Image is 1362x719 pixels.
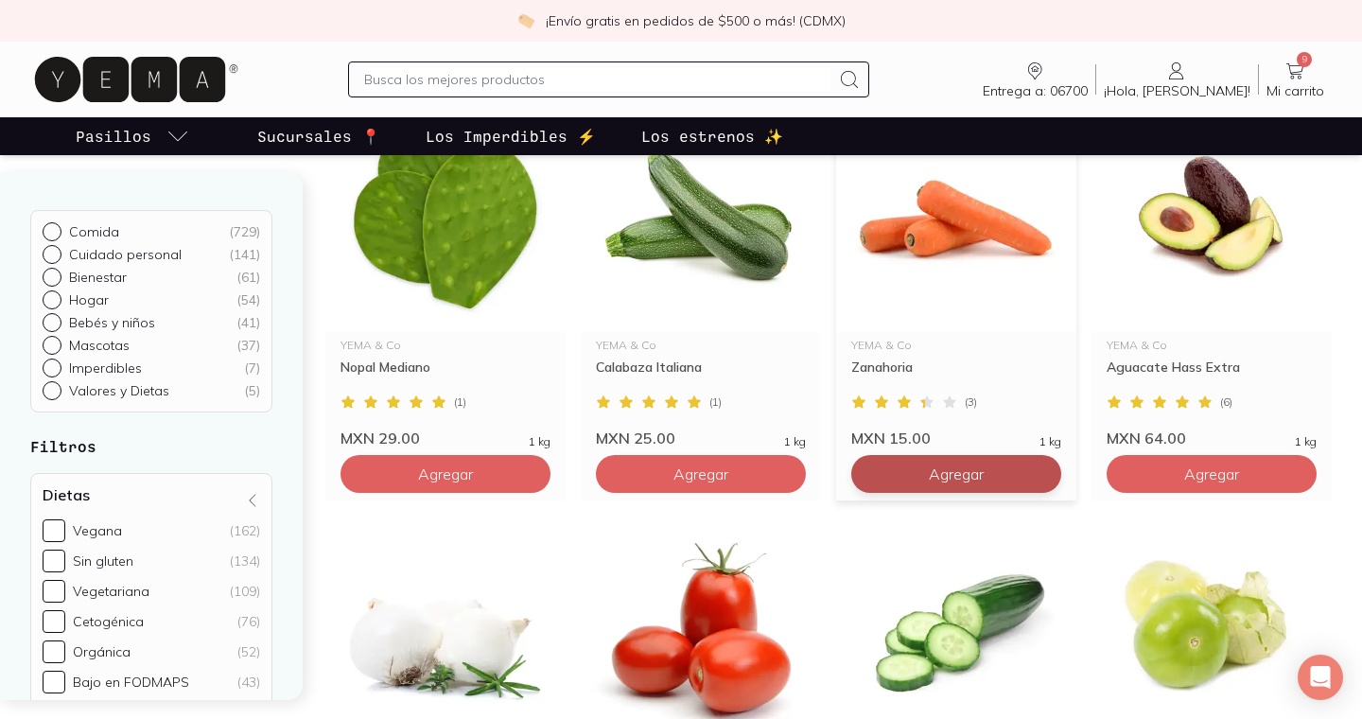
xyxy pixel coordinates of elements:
[673,465,728,483] span: Agregar
[340,455,550,493] button: Agregar
[230,583,260,600] div: (109)
[237,613,260,630] div: (76)
[581,99,821,332] img: Calabaza Italiana
[236,269,260,286] div: ( 61 )
[1107,359,1317,393] div: Aguacate Hass Extra
[546,11,846,30] p: ¡Envío gratis en pedidos de $500 o más! (CDMX)
[1091,99,1332,332] img: 29317 Aguacate Hass Extra
[236,314,260,331] div: ( 41 )
[230,552,260,570] div: (134)
[236,337,260,354] div: ( 37 )
[596,455,806,493] button: Agregar
[1107,340,1317,351] div: YEMA & Co
[581,99,821,447] a: Calabaza ItalianaYEMA & CoCalabaza Italiana(1)MXN 25.001 kg
[529,436,550,447] span: 1 kg
[43,580,65,603] input: Vegetariana(109)
[709,396,722,408] span: ( 1 )
[73,643,131,660] div: Orgánica
[1104,82,1250,99] span: ¡Hola, [PERSON_NAME]!
[637,117,787,155] a: Los estrenos ✨
[325,99,566,332] img: Nopal Mediano Kg
[1295,436,1317,447] span: 1 kg
[1184,465,1239,483] span: Agregar
[43,671,65,693] input: Bajo en FODMAPS(43)
[340,340,550,351] div: YEMA & Co
[325,99,566,447] a: Nopal Mediano KgYEMA & CoNopal Mediano(1)MXN 29.001 kg
[236,291,260,308] div: ( 54 )
[1298,655,1343,700] div: Open Intercom Messenger
[69,382,169,399] p: Valores y Dietas
[836,99,1076,447] a: ZanahoriaYEMA & CoZanahoria(3)MXN 15.001 kg
[1039,436,1061,447] span: 1 kg
[43,519,65,542] input: Vegana(162)
[43,640,65,663] input: Orgánica(52)
[364,68,829,91] input: Busca los mejores productos
[1297,52,1312,67] span: 9
[244,359,260,377] div: ( 7 )
[43,610,65,633] input: Cetogénica(76)
[418,465,473,483] span: Agregar
[851,455,1061,493] button: Agregar
[43,550,65,572] input: Sin gluten(134)
[76,125,151,148] p: Pasillos
[73,522,122,539] div: Vegana
[1107,429,1186,447] span: MXN 64.00
[836,99,1076,332] img: Zanahoria
[1259,60,1332,99] a: 9Mi carrito
[69,314,155,331] p: Bebés y niños
[975,60,1095,99] a: Entrega a: 06700
[1091,99,1332,447] a: 29317 Aguacate Hass ExtraYEMA & CoAguacate Hass Extra(6)MXN 64.001 kg
[851,340,1061,351] div: YEMA & Co
[73,613,144,630] div: Cetogénica
[43,485,90,504] h4: Dietas
[69,223,119,240] p: Comida
[1220,396,1232,408] span: ( 6 )
[72,117,193,155] a: pasillo-todos-link
[340,359,550,393] div: Nopal Mediano
[1266,82,1324,99] span: Mi carrito
[73,674,189,691] div: Bajo en FODMAPS
[784,436,806,447] span: 1 kg
[851,429,931,447] span: MXN 15.00
[237,643,260,660] div: (52)
[253,117,384,155] a: Sucursales 📍
[340,429,420,447] span: MXN 29.00
[983,82,1088,99] span: Entrega a: 06700
[426,125,596,148] p: Los Imperdibles ⚡️
[851,359,1061,393] div: Zanahoria
[596,429,675,447] span: MXN 25.00
[73,552,133,570] div: Sin gluten
[517,12,534,29] img: check
[244,382,260,399] div: ( 5 )
[229,223,260,240] div: ( 729 )
[596,340,806,351] div: YEMA & Co
[596,359,806,393] div: Calabaza Italiana
[257,125,380,148] p: Sucursales 📍
[230,522,260,539] div: (162)
[69,269,127,286] p: Bienestar
[69,291,109,308] p: Hogar
[1107,455,1317,493] button: Agregar
[30,437,96,455] strong: Filtros
[69,359,142,377] p: Imperdibles
[641,125,783,148] p: Los estrenos ✨
[69,246,182,263] p: Cuidado personal
[229,246,260,263] div: ( 141 )
[1096,60,1258,99] a: ¡Hola, [PERSON_NAME]!
[73,583,149,600] div: Vegetariana
[422,117,600,155] a: Los Imperdibles ⚡️
[454,396,466,408] span: ( 1 )
[69,337,130,354] p: Mascotas
[965,396,977,408] span: ( 3 )
[237,674,260,691] div: (43)
[929,465,984,483] span: Agregar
